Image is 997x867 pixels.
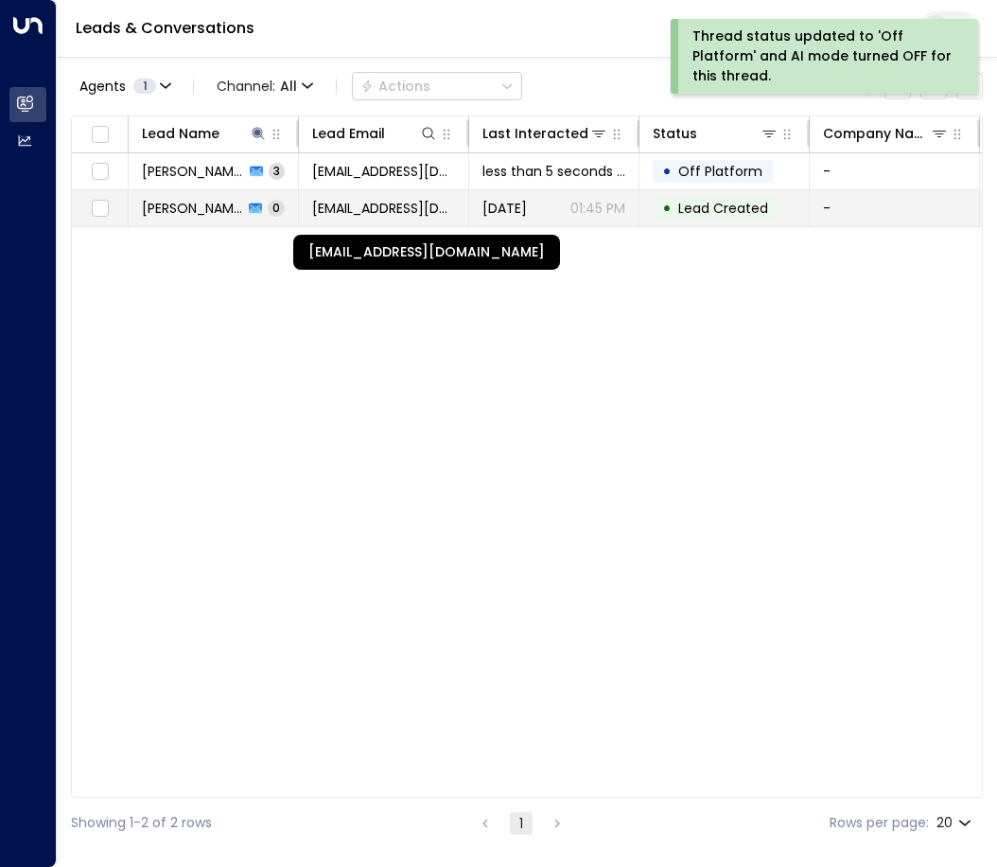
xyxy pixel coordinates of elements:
div: Actions [360,78,430,95]
span: Off Platform [678,162,762,181]
span: Toggle select row [88,197,112,221]
span: 1 [133,79,156,94]
span: Channel: [209,73,321,99]
div: • [662,155,672,187]
div: Last Interacted [482,122,608,145]
button: Agents1 [71,73,178,99]
span: Lead Created [678,199,768,218]
div: Thread status updated to 'Off Platform' and AI mode turned OFF for this thread. [692,27,953,86]
td: - [810,190,980,226]
div: Showing 1-2 of 2 rows [71,813,212,833]
span: jrich.0302@gmail.com [312,162,455,181]
nav: pagination navigation [473,811,569,835]
p: 01:45 PM [570,199,625,218]
span: Toggle select all [88,123,112,147]
td: - [810,153,980,189]
span: John Richardson [142,162,244,181]
button: Channel:All [209,73,321,99]
div: Status [653,122,778,145]
div: Lead Email [312,122,385,145]
span: Toggle select row [88,160,112,184]
span: 0 [268,200,285,216]
span: less than 5 seconds ago [482,162,625,181]
a: Leads & Conversations [76,17,254,39]
button: Actions [352,72,522,100]
div: Last Interacted [482,122,588,145]
div: [EMAIL_ADDRESS][DOMAIN_NAME] [293,235,560,270]
div: Lead Email [312,122,438,145]
div: Status [653,122,697,145]
span: John Richardson [142,199,243,218]
div: • [662,192,672,224]
span: All [280,79,297,94]
div: Company Name [823,122,930,145]
div: Lead Name [142,122,219,145]
label: Rows per page: [830,813,929,833]
span: Agents [79,80,126,93]
span: Yesterday [482,199,527,218]
span: jrich.0302@gmail.com [312,199,455,218]
span: 3 [269,163,285,179]
div: Company Name [823,122,949,145]
div: Lead Name [142,122,268,145]
div: 20 [936,809,975,837]
div: Button group with a nested menu [352,72,522,100]
button: page 1 [510,812,533,835]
